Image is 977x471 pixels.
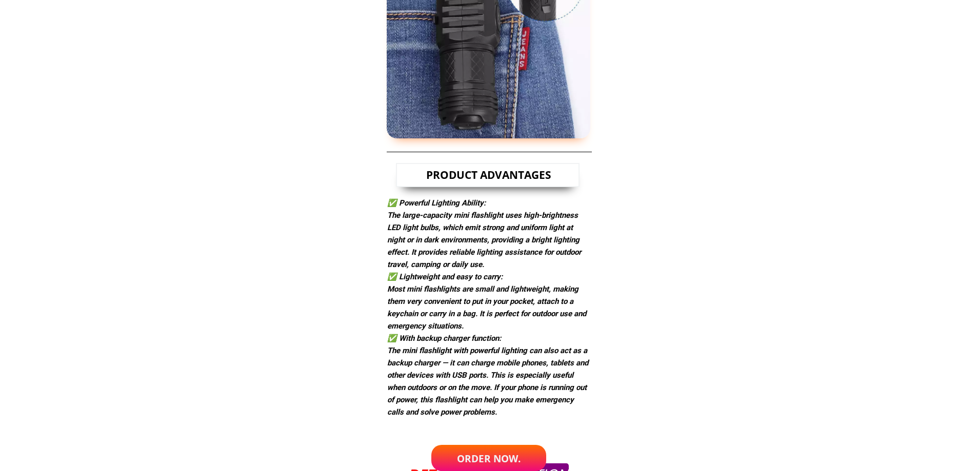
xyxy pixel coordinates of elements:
font: The large-capacity mini flashlight uses high-brightness LED light bulbs, which emit strong and un... [387,211,581,269]
font: ✅ With backup charger function: [387,334,501,343]
font: The mini flashlight with powerful lighting can also act as a backup charger — it can charge mobil... [387,346,588,417]
font: PRODUCT ADVANTAGES [426,168,551,182]
font: Order now. [457,452,521,465]
font: ✅ Powerful Lighting Ability: [387,198,486,208]
font: ✅ Lightweight and easy to carry: [387,272,503,281]
font: Most mini flashlights are small and lightweight, making them very convenient to put in your pocke... [387,284,586,331]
